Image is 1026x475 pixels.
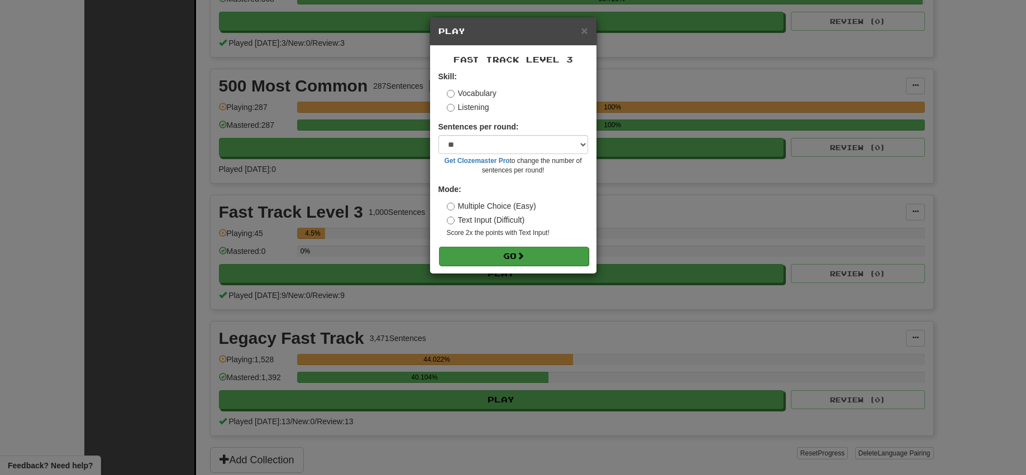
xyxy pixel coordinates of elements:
[447,200,536,212] label: Multiple Choice (Easy)
[439,247,589,266] button: Go
[438,121,519,132] label: Sentences per round:
[447,88,497,99] label: Vocabulary
[447,217,455,224] input: Text Input (Difficult)
[447,90,455,98] input: Vocabulary
[447,104,455,112] input: Listening
[438,156,588,175] small: to change the number of sentences per round!
[445,157,510,165] a: Get Clozemaster Pro
[438,26,588,37] h5: Play
[447,203,455,210] input: Multiple Choice (Easy)
[581,24,588,37] span: ×
[447,214,525,225] label: Text Input (Difficult)
[438,72,457,81] strong: Skill:
[581,25,588,36] button: Close
[454,55,573,64] span: Fast Track Level 3
[438,185,461,194] strong: Mode:
[447,228,588,238] small: Score 2x the points with Text Input !
[447,102,489,113] label: Listening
